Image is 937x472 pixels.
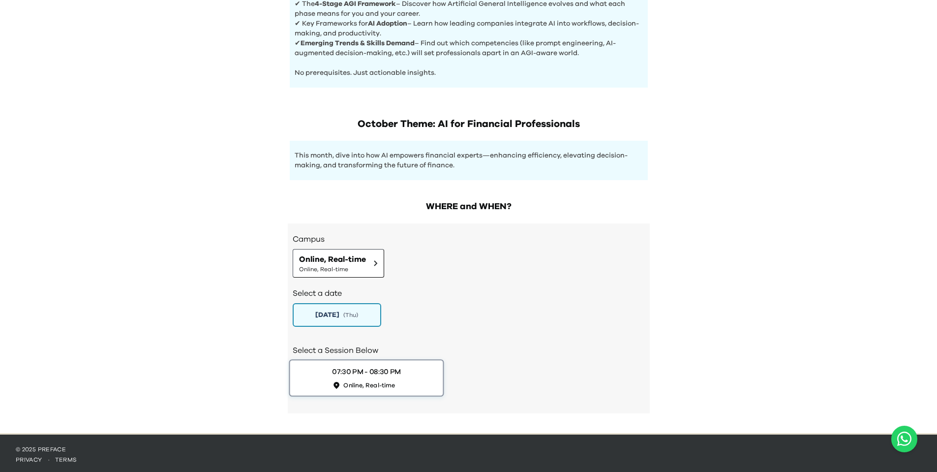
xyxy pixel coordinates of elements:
[315,0,396,7] b: 4-Stage AGI Framework
[293,303,381,327] button: [DATE](Thu)
[343,381,395,389] span: Online, Real-time
[16,445,921,453] p: © 2025 Preface
[293,233,645,245] h3: Campus
[368,20,407,27] b: AI Adoption
[16,457,42,463] a: privacy
[299,265,366,273] span: Online, Real-time
[293,287,645,299] h2: Select a date
[293,345,645,356] h2: Select a Session Below
[891,426,917,452] button: Open WhatsApp chat
[343,311,358,319] span: ( Thu )
[315,310,339,320] span: [DATE]
[295,58,643,78] p: No prerequisites. Just actionable insights.
[295,19,643,38] p: ✔ Key Frameworks for – Learn how leading companies integrate AI into workflows, decision-making, ...
[332,367,401,377] div: 07:30 PM - 08:30 PM
[288,200,650,214] h2: WHERE and WHEN?
[293,249,384,278] button: Online, Real-timeOnline, Real-time
[299,253,366,265] span: Online, Real-time
[55,457,77,463] a: terms
[891,426,917,452] a: Chat with us on WhatsApp
[295,38,643,58] p: ✔ – Find out which competencies (like prompt engineering, AI-augmented decision-making, etc.) wil...
[290,117,648,131] h1: October Theme: AI for Financial Professionals
[42,457,55,463] span: ·
[289,359,444,397] button: 07:30 PM - 08:30 PMOnline, Real-time
[301,40,415,47] b: Emerging Trends & Skills Demand
[295,151,643,170] p: This month, dive into how AI empowers financial experts—enhancing efficiency, elevating decision-...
